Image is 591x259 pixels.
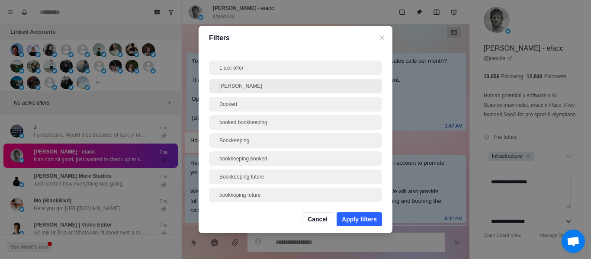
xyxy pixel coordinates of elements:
[219,137,372,144] div: Bookkeeping
[219,118,372,126] div: booked bookkeeping
[219,191,372,199] div: bookkeping future
[219,82,372,90] div: [PERSON_NAME]
[377,32,387,43] button: Close
[219,173,372,181] div: Bookkeeping future
[219,100,372,108] div: Booked
[219,64,372,72] div: 1 acc offer
[562,230,585,253] a: Open chat
[219,155,372,163] div: bookkeeping booked
[209,33,382,43] p: Filters
[337,212,382,226] button: Apply filters
[302,212,333,226] button: Cancel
